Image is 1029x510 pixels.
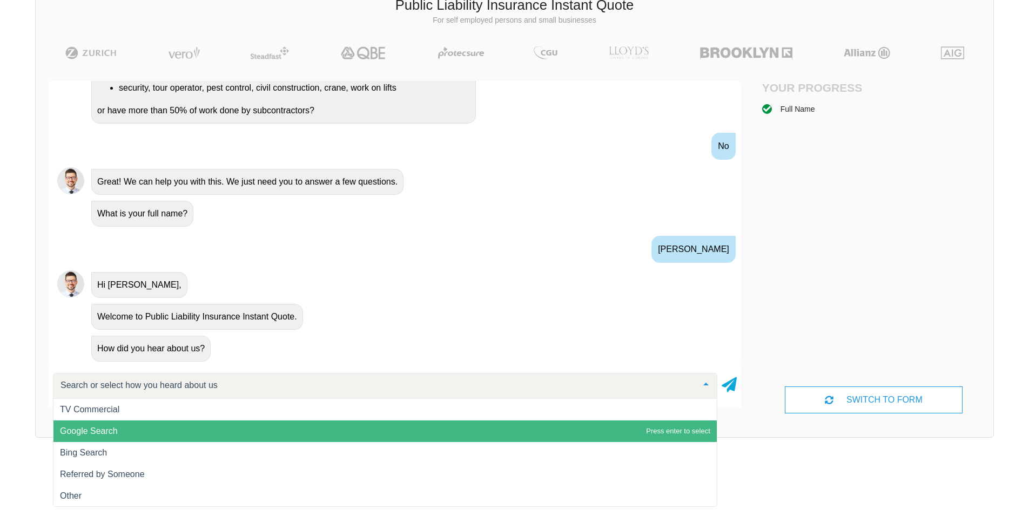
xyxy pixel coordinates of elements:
img: QBE | Public Liability Insurance [334,46,393,59]
img: Chatbot | PLI [57,167,84,194]
div: SWITCH TO FORM [785,386,962,413]
img: Brooklyn | Public Liability Insurance [696,46,797,59]
span: Referred by Someone [60,470,145,479]
p: For self employed persons and small businesses [44,15,985,26]
img: Steadfast | Public Liability Insurance [246,46,293,59]
span: TV Commercial [60,405,119,414]
img: Zurich | Public Liability Insurance [60,46,122,59]
img: Chatbot | PLI [57,270,84,297]
span: Bing Search [60,448,107,457]
span: Google Search [60,426,118,436]
input: Search or select how you heard about us [58,380,695,391]
div: Great! We can help you with this. We just need you to answer a few questions. [91,169,403,195]
div: Hi [PERSON_NAME], [91,272,187,298]
div: [PERSON_NAME] [651,236,736,263]
img: Allianz | Public Liability Insurance [838,46,896,59]
img: AIG | Public Liability Insurance [937,46,969,59]
img: Vero | Public Liability Insurance [163,46,205,59]
span: Other [60,491,82,500]
div: How did you hear about us? [91,336,211,362]
div: What is your full name? [91,201,193,227]
div: No [711,133,735,160]
img: Protecsure | Public Liability Insurance [434,46,488,59]
img: LLOYD's | Public Liability Insurance [603,46,655,59]
li: security, tour operator, pest control, civil construction, crane, work on lifts [119,81,470,95]
h4: Your Progress [762,81,874,94]
div: Full Name [781,103,815,115]
img: CGU | Public Liability Insurance [529,46,562,59]
div: Welcome to Public Liability Insurance Instant Quote. [91,304,303,330]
